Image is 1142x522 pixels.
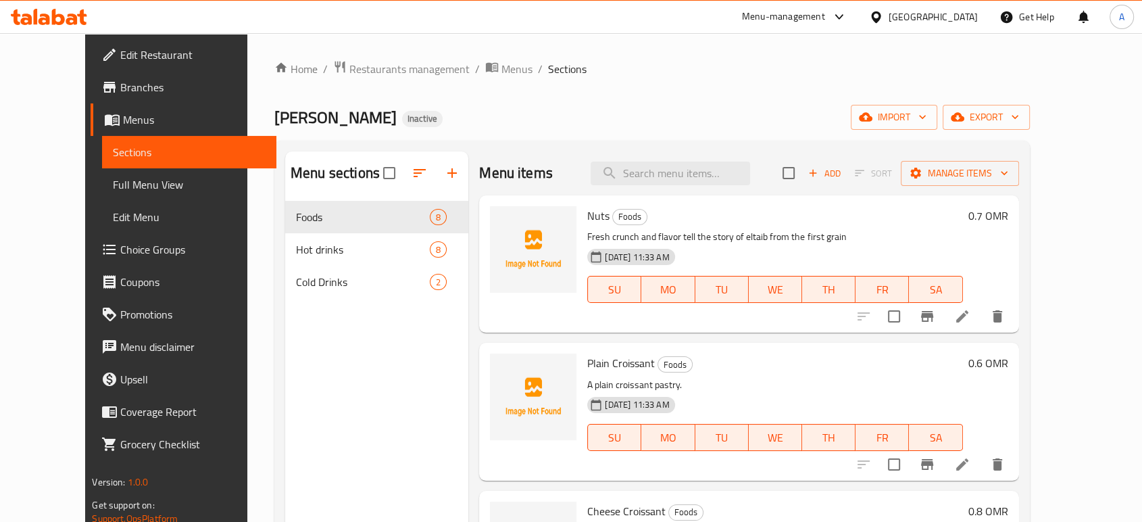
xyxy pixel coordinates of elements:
div: items [430,274,447,290]
h6: 0.7 OMR [968,206,1008,225]
div: Cold Drinks2 [285,266,468,298]
span: Select to update [880,302,908,331]
span: Plain Croissant [587,353,655,373]
span: Version: [92,473,125,491]
button: Add section [436,157,468,189]
h6: 0.8 OMR [968,502,1008,521]
button: import [851,105,937,130]
a: Edit menu item [954,456,970,473]
button: Manage items [901,161,1019,186]
span: SU [593,280,636,300]
span: Full Menu View [113,176,265,193]
span: Select all sections [375,159,403,187]
div: Menu-management [742,9,825,25]
button: Add [803,163,846,184]
button: delete [981,448,1014,481]
span: SA [914,428,957,448]
span: Get support on: [92,496,154,514]
span: TU [701,428,743,448]
li: / [475,61,480,77]
span: WE [754,280,797,300]
a: Coverage Report [91,396,276,428]
span: Sections [548,61,587,77]
span: 8 [430,211,446,224]
img: Nuts [490,206,576,293]
a: Menus [485,60,532,78]
span: TH [808,280,850,300]
a: Choice Groups [91,233,276,266]
span: Upsell [120,371,265,387]
span: TU [701,280,743,300]
nav: Menu sections [285,195,468,304]
a: Coupons [91,266,276,298]
span: [DATE] 11:33 AM [599,398,674,411]
div: Foods [668,504,703,521]
button: FR [855,424,909,451]
span: Sections [113,144,265,160]
p: A plain croissant pastry. [587,377,962,394]
span: Select to update [880,450,908,479]
a: Full Menu View [102,168,276,201]
div: items [430,209,447,225]
div: Foods8 [285,201,468,233]
p: Fresh crunch and flavor tell the story of eltaib from the first grain [587,229,962,245]
button: Branch-specific-item [911,300,943,333]
span: Grocery Checklist [120,436,265,452]
span: 8 [430,243,446,256]
div: items [430,241,447,258]
a: Sections [102,136,276,168]
button: TH [802,276,855,303]
a: Edit menu item [954,308,970,325]
div: Foods [296,209,430,225]
span: Menus [123,112,265,128]
a: Menus [91,103,276,136]
div: Cold Drinks [296,274,430,290]
h2: Menu items [479,163,553,183]
span: Edit Restaurant [120,47,265,63]
span: Restaurants management [349,61,470,77]
span: Manage items [912,165,1008,182]
button: SA [909,424,962,451]
span: FR [861,428,903,448]
span: Nuts [587,206,610,226]
h6: 0.6 OMR [968,354,1008,373]
span: export [953,109,1019,126]
span: [DATE] 11:33 AM [599,251,674,264]
span: 2 [430,276,446,289]
button: WE [749,276,802,303]
span: Foods [669,504,703,520]
button: WE [749,424,802,451]
span: MO [647,428,689,448]
a: Restaurants management [333,60,470,78]
a: Edit Restaurant [91,39,276,71]
a: Edit Menu [102,201,276,233]
span: Cheese Croissant [587,501,666,521]
span: import [862,109,926,126]
span: Add [806,166,843,181]
button: delete [981,300,1014,333]
div: Inactive [402,111,443,127]
button: TU [695,424,749,451]
span: TH [808,428,850,448]
span: Branches [120,79,265,95]
a: Grocery Checklist [91,428,276,460]
span: A [1119,9,1124,24]
li: / [538,61,543,77]
button: TH [802,424,855,451]
a: Upsell [91,363,276,396]
span: 1.0.0 [128,473,149,491]
span: Menu disclaimer [120,339,265,355]
div: Hot drinks8 [285,233,468,266]
span: Select section [774,159,803,187]
span: SA [914,280,957,300]
button: SA [909,276,962,303]
span: [PERSON_NAME] [274,102,397,133]
span: Choice Groups [120,241,265,258]
div: Foods [612,209,647,225]
span: MO [647,280,689,300]
span: Promotions [120,306,265,323]
button: Branch-specific-item [911,448,943,481]
a: Promotions [91,298,276,331]
span: Hot drinks [296,241,430,258]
